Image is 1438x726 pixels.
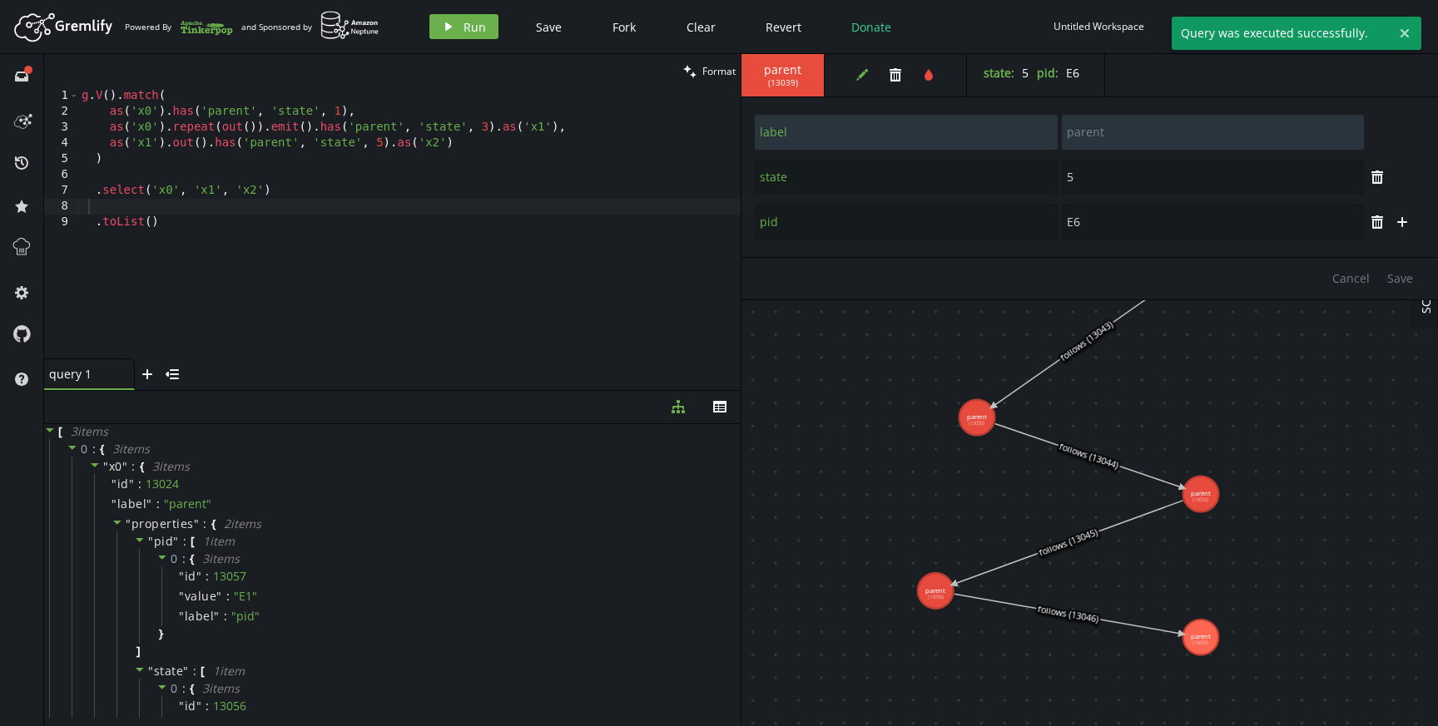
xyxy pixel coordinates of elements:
[755,115,1058,150] input: Property Name
[984,65,1014,81] label: state :
[171,680,178,696] span: 0
[179,588,185,604] span: "
[234,588,257,604] span: " E1 "
[44,136,79,151] div: 4
[851,19,891,35] span: Donate
[171,551,178,566] span: 0
[44,104,79,120] div: 2
[768,77,798,88] span: ( 13039 )
[112,496,117,511] span: "
[44,183,79,199] div: 7
[1371,14,1426,39] button: Sign In
[112,476,117,491] span: "
[156,496,160,511] span: :
[523,14,574,39] button: Save
[1191,489,1211,497] tspan: parent
[196,698,202,714] span: "
[1037,603,1099,625] text: follows (13046)
[112,441,150,457] span: 3 item s
[702,64,736,78] span: Format
[464,19,486,35] span: Run
[196,568,202,584] span: "
[185,569,196,584] span: id
[1324,266,1378,291] button: Cancel
[1332,270,1370,286] span: Cancel
[1387,270,1413,286] span: Save
[687,19,716,35] span: Clear
[1193,639,1208,646] tspan: (13039)
[1193,496,1208,503] tspan: (13033)
[678,54,741,88] button: Format
[148,663,154,679] span: "
[231,608,260,624] span: " pid "
[1062,160,1365,195] input: Property Value
[146,496,152,511] span: "
[241,11,379,42] div: and Sponsored by
[44,120,79,136] div: 3
[213,699,246,714] div: 13056
[1054,20,1144,32] div: Untitled Workspace
[429,14,498,39] button: Run
[49,366,116,382] span: query 1
[758,62,807,77] span: parent
[146,477,179,491] div: 13024
[44,151,79,167] div: 5
[109,458,122,474] span: x0
[122,458,128,474] span: "
[58,424,62,439] span: [
[182,551,186,566] span: :
[152,458,190,474] span: 3 item s
[194,516,200,531] span: "
[182,681,186,696] span: :
[766,19,801,35] span: Revert
[129,476,135,491] span: "
[190,681,194,696] span: {
[190,551,194,566] span: {
[154,533,174,549] span: pid
[179,698,185,714] span: "
[967,412,987,421] tspan: parent
[44,88,79,104] div: 1
[216,588,222,604] span: "
[44,199,79,215] div: 8
[928,593,944,600] tspan: (13036)
[1022,65,1029,81] span: 5
[134,644,141,659] span: ]
[148,533,154,549] span: "
[536,19,562,35] span: Save
[755,160,1058,195] input: Property Name
[164,496,211,511] span: " parent "
[1172,17,1392,50] span: Query was executed successfully.
[1191,632,1211,640] tspan: parent
[193,664,197,679] span: :
[213,663,245,679] span: 1 item
[100,442,104,457] span: {
[44,167,79,183] div: 6
[81,441,88,457] span: 0
[226,589,230,604] span: :
[206,699,209,714] span: :
[214,608,220,624] span: "
[1062,115,1365,150] input: Property Value
[185,609,215,624] span: label
[612,19,636,35] span: Fork
[203,533,235,549] span: 1 item
[202,680,240,696] span: 3 item s
[320,11,379,40] img: AWS Neptune
[201,664,205,679] span: [
[179,568,185,584] span: "
[1062,205,1365,240] input: Property Value
[1066,65,1079,81] span: E6
[211,516,216,531] span: {
[213,569,246,584] div: 13057
[969,419,984,427] tspan: (13030)
[125,12,233,42] div: Powered By
[191,534,195,549] span: [
[173,533,179,549] span: "
[185,699,196,714] span: id
[206,569,209,584] span: :
[179,608,185,624] span: "
[599,14,649,39] button: Fork
[131,516,194,531] span: properties
[183,663,189,679] span: "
